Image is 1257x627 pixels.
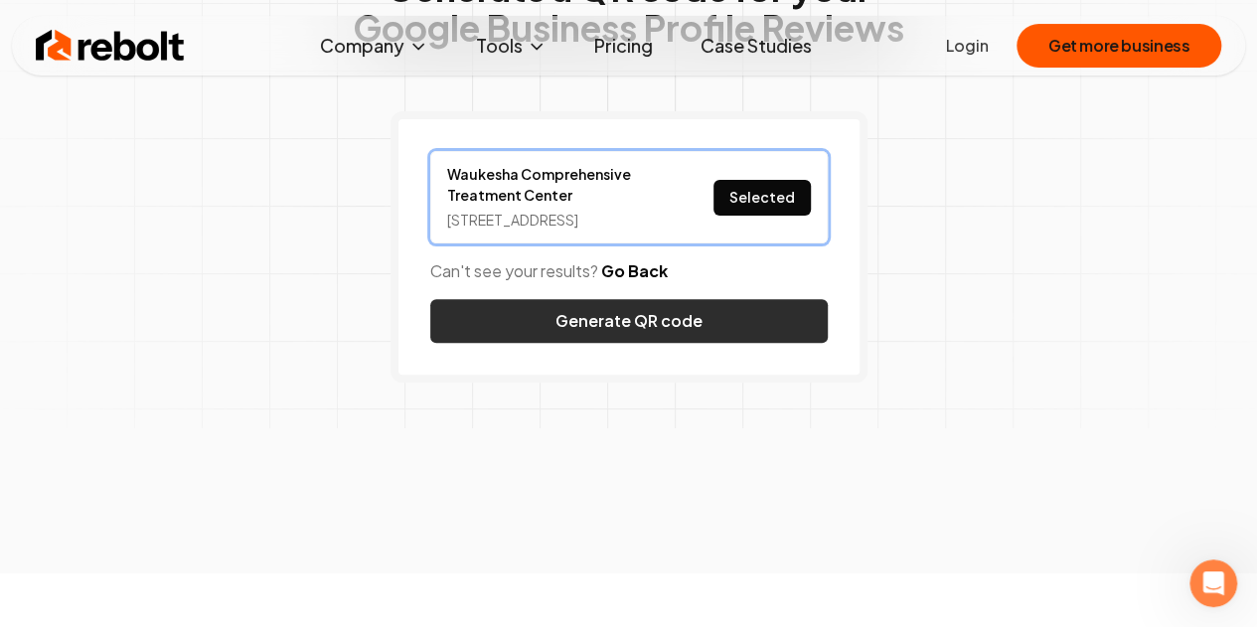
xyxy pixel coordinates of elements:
[601,259,668,283] button: Go Back
[713,180,811,216] button: Selected
[447,164,666,206] a: Waukesha Comprehensive Treatment Center
[430,299,828,343] button: Generate QR code
[946,34,989,58] a: Login
[1017,24,1221,68] button: Get more business
[304,26,444,66] button: Company
[460,26,562,66] button: Tools
[430,259,828,283] p: Can't see your results?
[1189,559,1237,607] iframe: Intercom live chat
[36,26,185,66] img: Rebolt Logo
[578,26,669,66] a: Pricing
[685,26,828,66] a: Case Studies
[447,210,666,231] div: [STREET_ADDRESS]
